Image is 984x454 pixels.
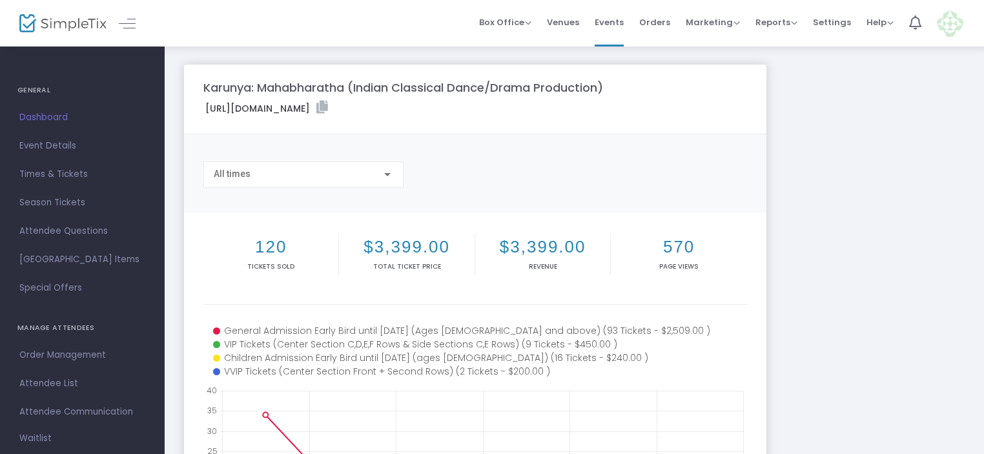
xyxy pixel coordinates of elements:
span: Help [866,16,894,28]
h2: 570 [613,237,744,257]
p: Page Views [613,262,744,271]
span: Attendee Questions [19,223,145,240]
span: Attendee Communication [19,404,145,420]
h4: MANAGE ATTENDEES [17,315,147,341]
span: Times & Tickets [19,166,145,183]
span: [GEOGRAPHIC_DATA] Items [19,251,145,268]
p: Total Ticket Price [342,262,471,271]
text: 30 [207,425,217,436]
span: Dashboard [19,109,145,126]
label: [URL][DOMAIN_NAME] [205,101,328,116]
span: Box Office [479,16,531,28]
span: Reports [755,16,797,28]
span: All times [214,169,251,179]
h2: $3,399.00 [478,237,608,257]
span: Season Tickets [19,194,145,211]
span: Event Details [19,138,145,154]
span: Orders [639,6,670,39]
m-panel-title: Karunya: Mahabharatha (Indian Classical Dance/Drama Production) [203,79,603,96]
h2: $3,399.00 [342,237,471,257]
p: Tickets sold [206,262,336,271]
text: 40 [207,385,217,396]
span: Waitlist [19,432,52,445]
span: Special Offers [19,280,145,296]
span: Venues [547,6,579,39]
span: Attendee List [19,375,145,392]
span: Order Management [19,347,145,364]
p: Revenue [478,262,608,271]
h4: GENERAL [17,77,147,103]
text: 35 [207,405,217,416]
span: Events [595,6,624,39]
h2: 120 [206,237,336,257]
span: Marketing [686,16,740,28]
span: Settings [813,6,851,39]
